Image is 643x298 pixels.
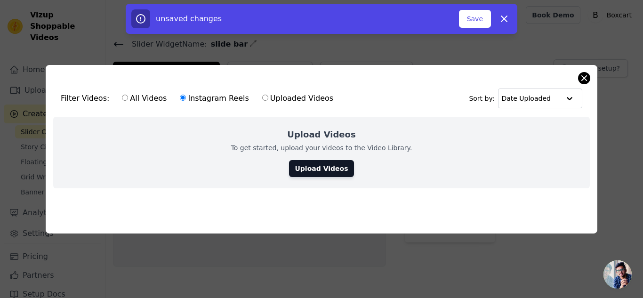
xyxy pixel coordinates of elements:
[603,260,632,289] div: Open chat
[287,128,355,141] h2: Upload Videos
[231,143,412,153] p: To get started, upload your videos to the Video Library.
[469,89,582,108] div: Sort by:
[156,14,222,23] span: unsaved changes
[289,160,354,177] a: Upload Videos
[179,92,249,105] label: Instagram Reels
[121,92,167,105] label: All Videos
[579,72,590,84] button: Close modal
[459,10,491,28] button: Save
[61,88,338,109] div: Filter Videos:
[262,92,334,105] label: Uploaded Videos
